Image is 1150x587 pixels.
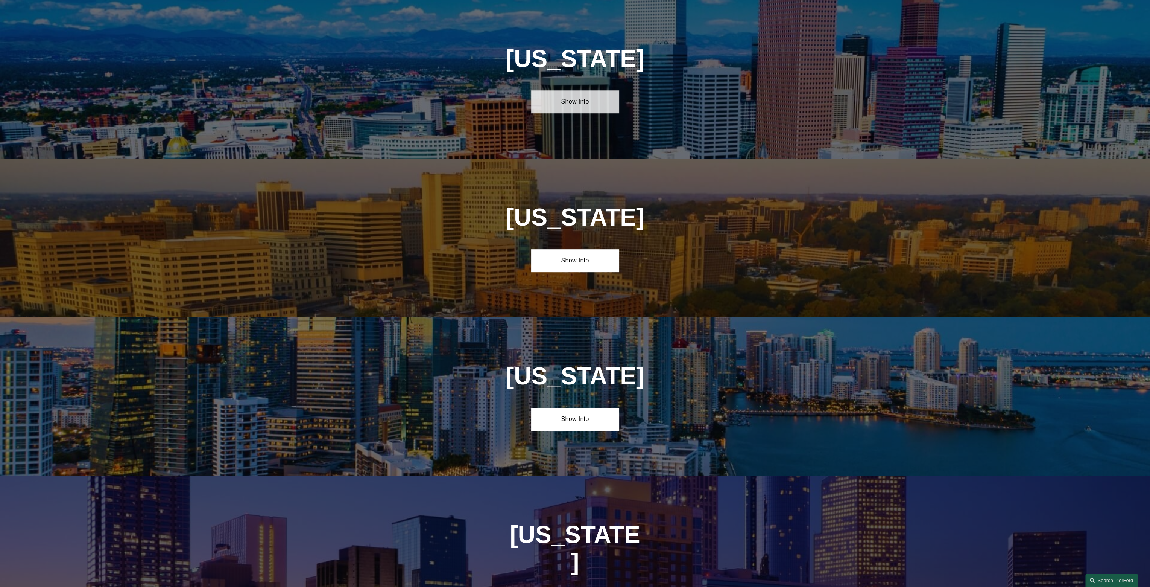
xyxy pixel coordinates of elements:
[531,408,619,430] a: Show Info
[509,521,641,576] h1: [US_STATE]
[465,45,685,73] h1: [US_STATE]
[531,249,619,272] a: Show Info
[1085,574,1138,587] a: Search this site
[465,204,685,231] h1: [US_STATE]
[487,363,663,390] h1: [US_STATE]
[531,90,619,113] a: Show Info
